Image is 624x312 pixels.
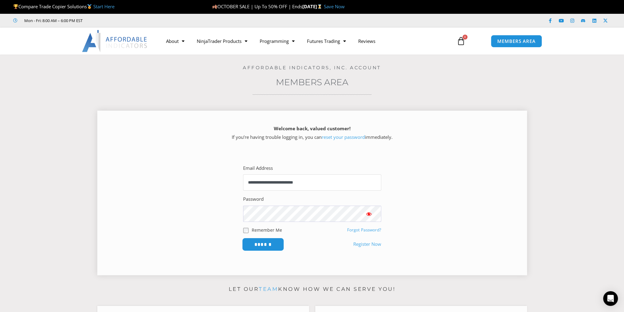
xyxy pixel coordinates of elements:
p: If you’re having trouble logging in, you can immediately. [108,124,516,142]
span: OCTOBER SALE | Up To 50% OFF | Ends [212,3,302,10]
button: Show password [357,206,381,222]
p: Let our know how we can serve you! [97,284,527,294]
img: 🍂 [212,4,217,9]
a: Affordable Indicators, Inc. Account [243,65,381,70]
a: Forgot Password? [347,227,381,233]
span: MEMBERS AREA [497,39,536,44]
a: About [160,34,191,48]
a: Register Now [353,240,381,249]
img: 🏆 [14,4,18,9]
div: Open Intercom Messenger [603,291,618,306]
span: 0 [463,35,467,40]
a: Reviews [352,34,382,48]
span: Compare Trade Copier Solutions [13,3,114,10]
a: team [259,286,278,292]
a: 0 [448,32,475,50]
iframe: Customer reviews powered by Trustpilot [91,17,183,24]
a: NinjaTrader Products [191,34,254,48]
a: Members Area [276,77,348,87]
a: Programming [254,34,301,48]
strong: Welcome back, valued customer! [274,125,351,131]
label: Password [243,195,264,204]
img: LogoAI | Affordable Indicators – NinjaTrader [82,30,148,52]
strong: [DATE] [302,3,324,10]
a: MEMBERS AREA [491,35,542,48]
a: Futures Trading [301,34,352,48]
label: Remember Me [252,227,282,233]
span: Mon - Fri: 8:00 AM – 6:00 PM EST [23,17,83,24]
label: Email Address [243,164,273,173]
img: ⌛ [317,4,322,9]
a: reset your password [322,134,365,140]
a: Save Now [324,3,344,10]
img: 🥇 [87,4,92,9]
a: Start Here [93,3,114,10]
nav: Menu [160,34,450,48]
